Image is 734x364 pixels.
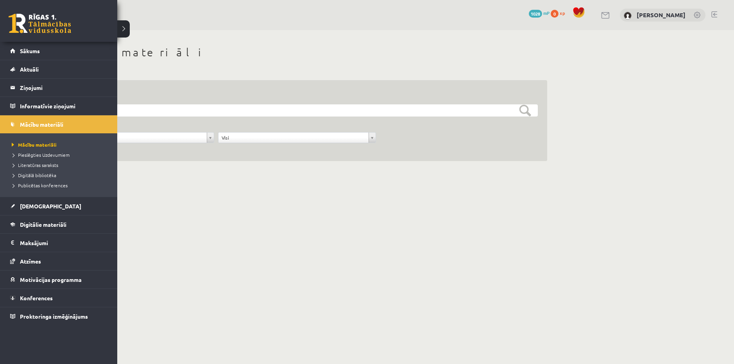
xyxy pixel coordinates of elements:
[10,115,107,133] a: Mācību materiāli
[20,97,107,115] legend: Informatīvie ziņojumi
[20,66,39,73] span: Aktuāli
[222,133,365,143] span: Visi
[20,47,40,54] span: Sākums
[10,60,107,78] a: Aktuāli
[10,162,58,168] span: Literatūras saraksts
[10,234,107,252] a: Maksājumi
[47,46,547,59] h1: Mācību materiāli
[529,10,550,16] a: 1028 mP
[60,133,204,143] span: Jebkuram priekšmetam
[10,271,107,289] a: Motivācijas programma
[20,276,82,283] span: Motivācijas programma
[57,133,214,143] a: Jebkuram priekšmetam
[20,203,81,210] span: [DEMOGRAPHIC_DATA]
[543,10,550,16] span: mP
[10,252,107,270] a: Atzīmes
[10,161,109,169] a: Literatūras saraksts
[20,234,107,252] legend: Maksājumi
[10,182,68,188] span: Publicētas konferences
[10,151,109,158] a: Pieslēgties Uzdevumiem
[10,142,57,148] span: Mācību materiāli
[20,121,63,128] span: Mācību materiāli
[551,10,569,16] a: 0 xp
[20,79,107,97] legend: Ziņojumi
[9,14,71,33] a: Rīgas 1. Tālmācības vidusskola
[10,215,107,233] a: Digitālie materiāli
[10,307,107,325] a: Proktoringa izmēģinājums
[551,10,559,18] span: 0
[10,182,109,189] a: Publicētas konferences
[529,10,542,18] span: 1028
[10,79,107,97] a: Ziņojumi
[10,197,107,215] a: [DEMOGRAPHIC_DATA]
[10,42,107,60] a: Sākums
[637,11,686,19] a: [PERSON_NAME]
[20,221,66,228] span: Digitālie materiāli
[10,289,107,307] a: Konferences
[20,294,53,301] span: Konferences
[56,90,528,100] h3: Filtrs
[20,313,88,320] span: Proktoringa izmēģinājums
[10,172,109,179] a: Digitālā bibliotēka
[218,133,376,143] a: Visi
[10,141,109,148] a: Mācību materiāli
[560,10,565,16] span: xp
[624,12,632,20] img: Kristaps Lukass
[20,258,41,265] span: Atzīmes
[10,97,107,115] a: Informatīvie ziņojumi
[10,172,56,178] span: Digitālā bibliotēka
[10,152,70,158] span: Pieslēgties Uzdevumiem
